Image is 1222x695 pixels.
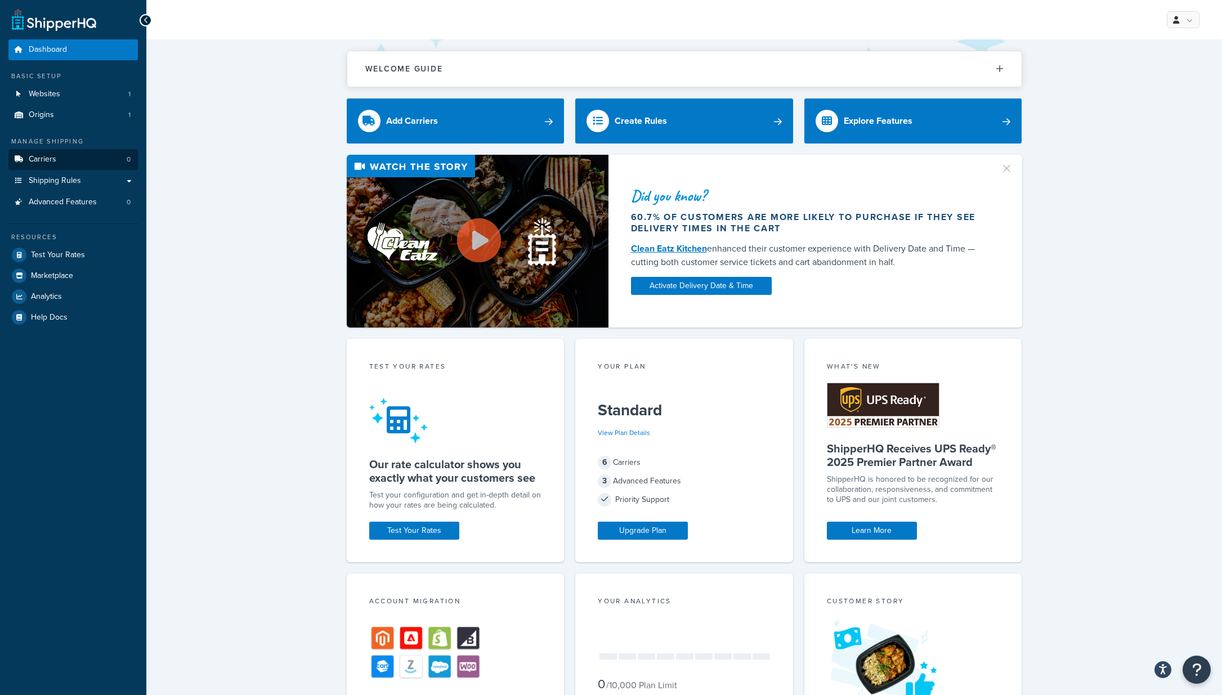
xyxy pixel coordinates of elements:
[8,192,138,213] a: Advanced Features0
[8,84,138,105] li: Websites
[575,98,793,144] a: Create Rules
[347,155,608,328] img: Video thumbnail
[128,110,131,120] span: 1
[347,51,1022,87] button: Welcome Guide
[1183,656,1211,684] button: Open Resource Center
[8,307,138,328] a: Help Docs
[598,492,771,508] div: Priority Support
[8,71,138,81] div: Basic Setup
[827,522,917,540] a: Learn More
[598,455,771,470] div: Carriers
[29,176,81,186] span: Shipping Rules
[827,361,1000,374] div: What's New
[8,149,138,170] li: Carriers
[31,271,73,281] span: Marketplace
[369,522,459,540] a: Test Your Rates
[386,113,438,129] div: Add Carriers
[631,212,987,234] div: 60.7% of customers are more likely to purchase if they see delivery times in the cart
[29,110,54,120] span: Origins
[365,65,443,73] h2: Welcome Guide
[827,474,1000,505] p: ShipperHQ is honored to be recognized for our collaboration, responsiveness, and commitment to UP...
[598,401,771,419] h5: Standard
[598,474,611,488] span: 3
[598,456,611,469] span: 6
[8,39,138,60] a: Dashboard
[8,137,138,146] div: Manage Shipping
[369,361,542,374] div: Test your rates
[8,105,138,125] li: Origins
[631,242,707,255] a: Clean Eatz Kitchen
[31,313,68,322] span: Help Docs
[29,45,67,55] span: Dashboard
[598,596,771,609] div: Your Analytics
[369,596,542,609] div: Account Migration
[631,242,987,269] div: enhanced their customer experience with Delivery Date and Time — cutting both customer service ti...
[844,113,912,129] div: Explore Features
[631,277,772,295] a: Activate Delivery Date & Time
[127,198,131,207] span: 0
[29,155,56,164] span: Carriers
[369,458,542,485] h5: Our rate calculator shows you exactly what your customers see
[598,473,771,489] div: Advanced Features
[347,98,565,144] a: Add Carriers
[127,155,131,164] span: 0
[598,428,650,438] a: View Plan Details
[8,171,138,191] a: Shipping Rules
[31,250,85,260] span: Test Your Rates
[29,198,97,207] span: Advanced Features
[31,292,62,302] span: Analytics
[631,188,987,204] div: Did you know?
[8,149,138,170] a: Carriers0
[827,596,1000,609] div: Customer Story
[8,192,138,213] li: Advanced Features
[29,89,60,99] span: Websites
[598,522,688,540] a: Upgrade Plan
[8,84,138,105] a: Websites1
[8,286,138,307] a: Analytics
[8,232,138,242] div: Resources
[598,675,605,693] span: 0
[8,105,138,125] a: Origins1
[827,442,1000,469] h5: ShipperHQ Receives UPS Ready® 2025 Premier Partner Award
[606,679,677,692] small: / 10,000 Plan Limit
[804,98,1022,144] a: Explore Features
[598,361,771,374] div: Your Plan
[8,245,138,265] a: Test Your Rates
[615,113,667,129] div: Create Rules
[128,89,131,99] span: 1
[369,490,542,510] div: Test your configuration and get in-depth detail on how your rates are being calculated.
[8,266,138,286] a: Marketplace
